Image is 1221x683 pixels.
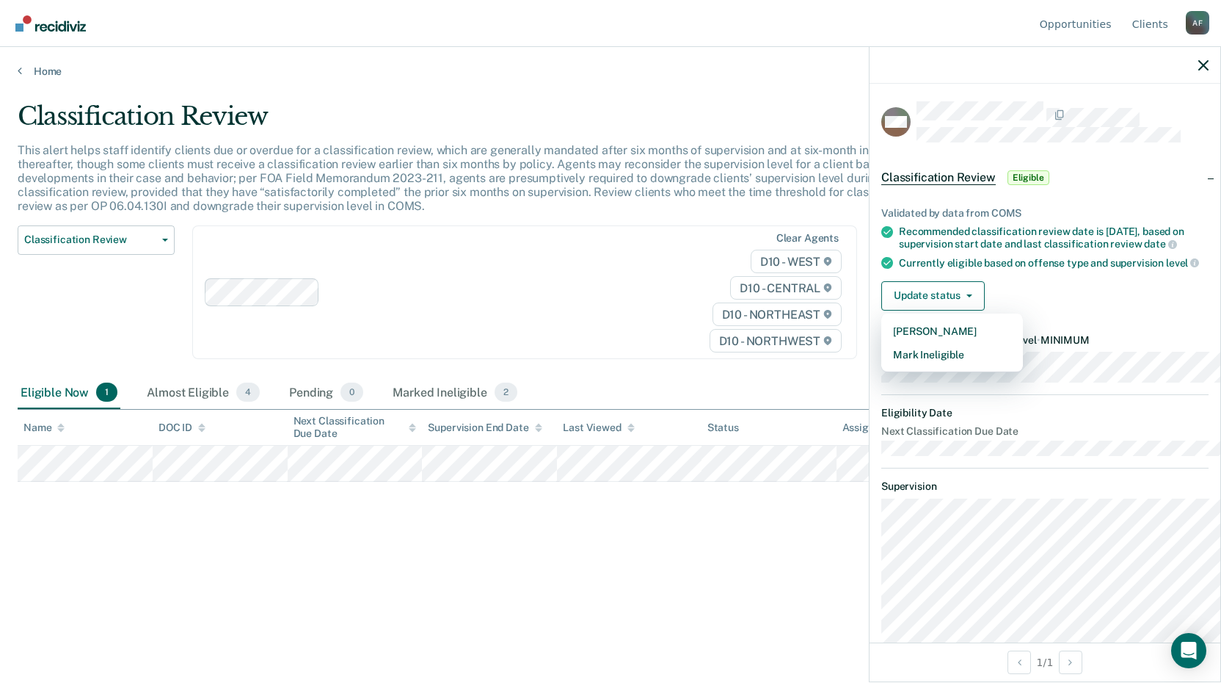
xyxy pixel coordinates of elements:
span: 1 [96,383,117,402]
span: date [1144,238,1176,250]
span: 0 [340,383,363,402]
button: Profile dropdown button [1186,11,1209,35]
span: Classification Review [881,170,996,185]
button: Update status [881,281,985,311]
div: Last Viewed [563,422,634,434]
span: D10 - NORTHWEST [710,329,842,353]
div: Supervision End Date [428,422,542,434]
p: This alert helps staff identify clients due or overdue for a classification review, which are gen... [18,143,917,214]
button: Mark Ineligible [881,343,1023,366]
div: DOC ID [158,422,205,434]
div: Clear agents [776,232,839,245]
span: level [1166,257,1199,269]
div: Status [707,422,739,434]
span: Classification Review [24,234,156,246]
img: Recidiviz [15,15,86,32]
button: [PERSON_NAME] [881,319,1023,343]
div: Classification Review [18,101,933,143]
dt: Recommended Supervision Level MINIMUM [881,334,1209,347]
div: Open Intercom Messenger [1171,633,1206,668]
span: D10 - NORTHEAST [712,303,842,326]
button: Previous Opportunity [1007,651,1031,674]
dt: Next Classification Due Date [881,425,1209,438]
div: A F [1186,11,1209,35]
div: 1 / 1 [870,643,1220,682]
dt: Supervision [881,480,1209,493]
span: D10 - WEST [751,250,842,273]
div: Dropdown Menu [881,314,1023,372]
div: Name [23,422,65,434]
span: • [1037,334,1040,346]
a: Home [18,65,1203,78]
span: 4 [236,383,260,402]
button: Next Opportunity [1059,651,1082,674]
div: Validated by data from COMS [881,207,1209,220]
span: D10 - CENTRAL [730,276,842,300]
div: Recommended classification review date is [DATE], based on supervision start date and last classi... [899,225,1209,250]
dt: Eligibility Date [881,407,1209,419]
div: Assigned to [842,422,911,434]
div: Eligible Now [18,377,120,409]
div: Next Classification Due Date [294,415,417,440]
div: Currently eligible based on offense type and supervision [899,256,1209,270]
div: Pending [286,377,366,409]
div: Almost Eligible [144,377,263,409]
span: 2 [495,383,517,402]
div: Marked Ineligible [390,377,520,409]
div: Classification ReviewEligible [870,154,1220,201]
span: Eligible [1007,170,1049,185]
